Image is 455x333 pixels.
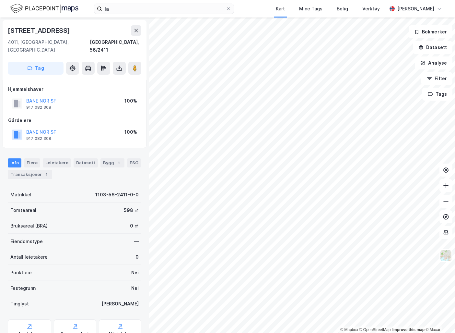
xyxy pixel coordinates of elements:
div: Matrikkel [10,191,31,199]
div: Kart [276,5,285,13]
button: Bokmerker [409,25,452,38]
div: 917 082 308 [26,136,51,141]
div: [GEOGRAPHIC_DATA], 56/2411 [90,38,141,54]
div: Nei [131,269,139,277]
a: OpenStreetMap [359,327,391,332]
div: 1 [43,171,50,178]
div: Bruksareal (BRA) [10,222,48,230]
div: 598 ㎡ [124,206,139,214]
div: 0 [135,253,139,261]
a: Mapbox [340,327,358,332]
button: Tags [422,88,452,101]
div: Leietakere [43,158,71,167]
div: Transaksjoner [8,170,52,179]
div: Bolig [337,5,348,13]
div: Nei [131,284,139,292]
div: Tinglyst [10,300,29,308]
a: Improve this map [392,327,425,332]
div: Eiendomstype [10,238,43,245]
div: ESG [127,158,141,167]
div: Festegrunn [10,284,36,292]
div: Verktøy [362,5,380,13]
div: 0 ㎡ [130,222,139,230]
div: Datasett [74,158,98,167]
input: Søk på adresse, matrikkel, gårdeiere, leietakere eller personer [102,4,226,14]
button: Filter [421,72,452,85]
div: Gårdeiere [8,117,141,124]
div: Bygg [100,158,124,167]
div: — [134,238,139,245]
div: Hjemmelshaver [8,85,141,93]
div: [PERSON_NAME] [397,5,434,13]
img: logo.f888ab2527a4732fd821a326f86c7f29.svg [10,3,78,14]
button: Datasett [413,41,452,54]
div: 4011, [GEOGRAPHIC_DATA], [GEOGRAPHIC_DATA] [8,38,90,54]
div: 100% [124,97,137,105]
div: 1103-56-2411-0-0 [95,191,139,199]
div: Mine Tags [299,5,322,13]
div: [PERSON_NAME] [101,300,139,308]
div: Punktleie [10,269,32,277]
div: 1 [115,160,122,166]
div: 917 082 308 [26,105,51,110]
div: Eiere [24,158,40,167]
div: [STREET_ADDRESS] [8,25,71,36]
button: Tag [8,62,64,75]
img: Z [440,250,452,262]
button: Analyse [415,56,452,69]
div: 100% [124,128,137,136]
div: Antall leietakere [10,253,48,261]
div: Tomteareal [10,206,36,214]
div: Info [8,158,21,167]
iframe: Chat Widget [423,302,455,333]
